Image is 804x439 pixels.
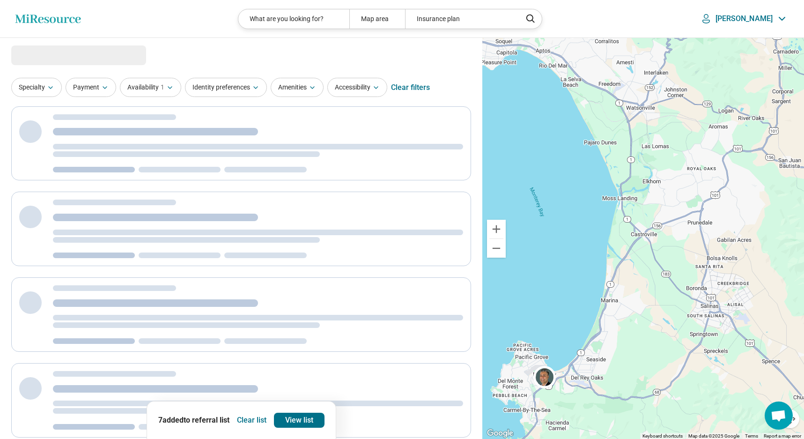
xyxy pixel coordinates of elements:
span: Map data ©2025 Google [688,433,739,439]
button: Zoom out [487,239,506,258]
span: Loading... [11,45,90,64]
a: View list [274,413,325,428]
div: Clear filters [391,76,430,99]
button: Accessibility [327,78,387,97]
div: What are you looking for? [238,9,349,29]
button: Payment [66,78,116,97]
button: Amenities [271,78,324,97]
p: [PERSON_NAME] [715,14,773,23]
span: 1 [161,82,164,92]
button: Specialty [11,78,62,97]
p: 7 added [158,415,229,426]
button: Zoom in [487,220,506,238]
a: Open chat [765,402,793,430]
a: Terms [745,433,758,439]
button: Availability1 [120,78,181,97]
div: Insurance plan [405,9,516,29]
a: Report a map error [764,433,801,439]
span: to referral list [184,416,229,424]
button: Identity preferences [185,78,267,97]
button: Clear list [233,413,270,428]
div: Map area [349,9,405,29]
